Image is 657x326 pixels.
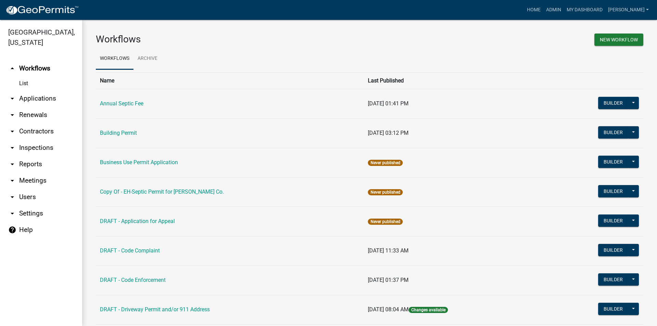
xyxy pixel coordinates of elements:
a: [PERSON_NAME] [605,3,652,16]
span: [DATE] 11:33 AM [368,247,409,254]
a: Workflows [96,48,133,70]
a: Admin [543,3,564,16]
a: Home [524,3,543,16]
span: Changes available [409,307,448,313]
i: arrow_drop_down [8,193,16,201]
i: arrow_drop_down [8,144,16,152]
button: Builder [598,185,628,197]
span: Never published [368,219,402,225]
i: arrow_drop_down [8,177,16,185]
a: Annual Septic Fee [100,100,143,107]
button: Builder [598,126,628,139]
a: Copy Of - EH-Septic Permit for [PERSON_NAME] Co. [100,188,224,195]
th: Name [96,72,364,89]
button: Builder [598,273,628,286]
a: Archive [133,48,162,70]
span: Never published [368,160,402,166]
span: [DATE] 03:12 PM [368,130,409,136]
h3: Workflows [96,34,364,45]
button: Builder [598,214,628,227]
a: DRAFT - Driveway Permit and/or 911 Address [100,306,210,313]
a: My Dashboard [564,3,605,16]
span: [DATE] 01:41 PM [368,100,409,107]
span: Never published [368,189,402,195]
i: arrow_drop_up [8,64,16,73]
a: Business Use Permit Application [100,159,178,166]
a: Building Permit [100,130,137,136]
button: Builder [598,156,628,168]
th: Last Published [364,72,542,89]
i: arrow_drop_down [8,209,16,218]
i: arrow_drop_down [8,111,16,119]
i: help [8,226,16,234]
a: DRAFT - Code Enforcement [100,277,166,283]
a: DRAFT - Code Complaint [100,247,160,254]
button: Builder [598,303,628,315]
i: arrow_drop_down [8,160,16,168]
i: arrow_drop_down [8,94,16,103]
button: New Workflow [594,34,643,46]
button: Builder [598,244,628,256]
span: [DATE] 01:37 PM [368,277,409,283]
i: arrow_drop_down [8,127,16,135]
button: Builder [598,97,628,109]
span: [DATE] 08:04 AM [368,306,409,313]
a: DRAFT - Application for Appeal [100,218,175,224]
